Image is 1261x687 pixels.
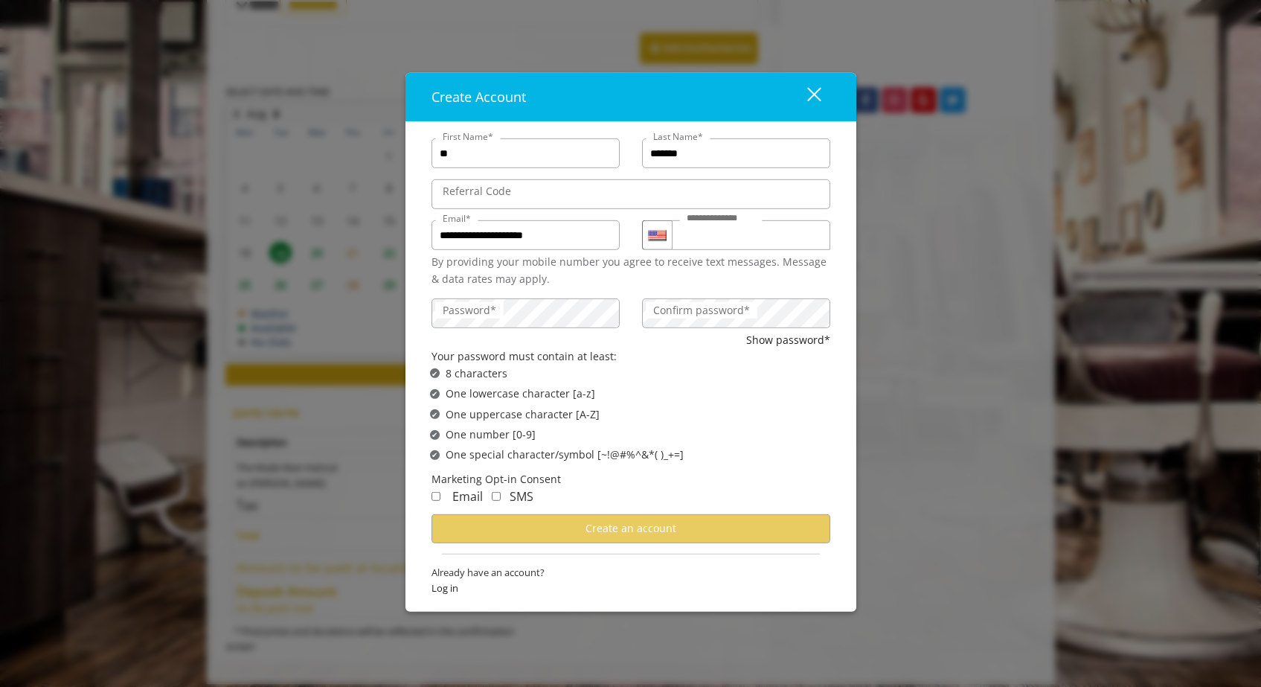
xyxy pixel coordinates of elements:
span: ✔ [431,388,437,400]
span: Create Account [431,88,526,106]
input: FirstName [431,138,620,168]
div: By providing your mobile number you agree to receive text messages. Message & data rates may apply. [431,254,830,287]
input: Email [431,220,620,250]
input: Password [431,298,620,328]
span: SMS [510,488,533,505]
button: Show password* [746,332,830,348]
span: ✔ [431,409,437,421]
label: Confirm password* [646,302,757,319]
input: Receive Marketing Email [431,492,440,501]
label: First Name* [435,130,501,144]
label: Referral Code [435,183,519,199]
div: Marketing Opt-in Consent [431,470,830,487]
button: Create an account [431,514,830,543]
label: Password* [435,302,504,319]
span: Email [452,488,483,505]
span: 8 characters [446,365,507,382]
input: Lastname [642,138,830,168]
span: One number [0-9] [446,426,536,443]
input: ReferralCode [431,179,830,209]
label: Last Name* [646,130,710,144]
input: Receive Marketing SMS [492,492,501,501]
span: ✔ [431,449,437,461]
button: close dialog [780,82,830,112]
span: ✔ [431,368,437,380]
div: close dialog [790,86,820,108]
span: Already have an account? [431,565,830,581]
span: Log in [431,580,830,595]
div: Country [642,220,672,250]
span: One special character/symbol [~!@#%^&*( )_+=] [446,447,684,463]
span: One lowercase character [a-z] [446,386,595,402]
input: ConfirmPassword [642,298,830,328]
span: Create an account [585,521,676,535]
span: ✔ [431,429,437,441]
span: One uppercase character [A-Z] [446,406,600,422]
label: Email* [435,211,478,226]
div: Your password must contain at least: [431,348,830,365]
